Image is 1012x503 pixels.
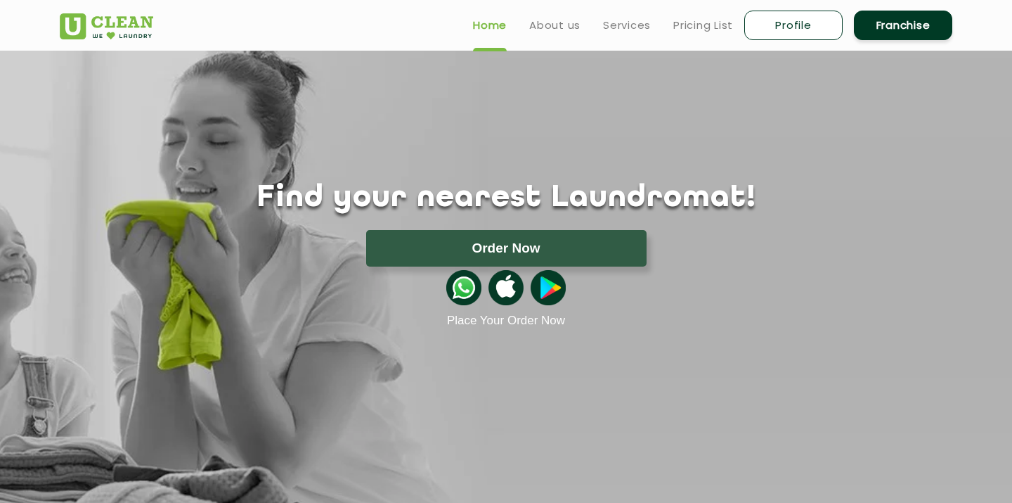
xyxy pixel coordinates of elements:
[603,17,651,34] a: Services
[529,17,580,34] a: About us
[473,17,507,34] a: Home
[446,270,481,305] img: whatsappicon.png
[744,11,843,40] a: Profile
[673,17,733,34] a: Pricing List
[366,230,647,267] button: Order Now
[447,314,565,328] a: Place Your Order Now
[531,270,566,305] img: playstoreicon.png
[60,13,153,39] img: UClean Laundry and Dry Cleaning
[488,270,524,305] img: apple-icon.png
[854,11,952,40] a: Franchise
[49,181,963,216] h1: Find your nearest Laundromat!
